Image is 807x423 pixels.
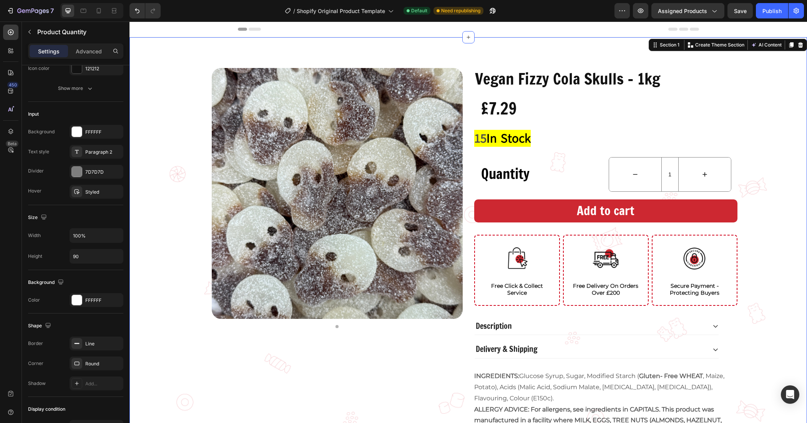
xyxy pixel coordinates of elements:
button: increment [549,136,601,170]
div: Round [85,360,121,367]
div: Background [28,277,65,288]
div: Publish [762,7,782,15]
div: Size [28,212,48,223]
div: Border [28,340,43,347]
div: 7D7D7D [85,169,121,176]
div: Color [28,297,40,304]
div: Text style [28,148,49,155]
div: Show more [58,85,94,92]
p: Glucose Syrup, Sugar, Modified Starch ( , Maize, Potato), Acids (Malic Acid, Sodium Malate, [MEDI... [345,351,595,380]
span: Delivery & Shipping [346,322,408,333]
div: Section 1 [529,20,551,27]
span: Save [734,8,747,14]
div: Background [28,128,55,135]
p: Product Quantity [37,27,120,36]
p: Settings [38,47,60,55]
mark: In Stock [345,108,401,125]
button: Dot [206,304,209,307]
iframe: Design area [130,22,807,423]
div: Open Intercom Messenger [781,385,799,404]
div: Hover [28,187,42,194]
div: Divider [28,168,44,174]
div: Add to cart [447,181,505,197]
button: Save [727,3,753,18]
span: 15 [345,108,357,125]
div: Beta [6,141,18,147]
div: Line [85,340,121,347]
div: £7.29 [351,76,602,98]
span: Assigned Products [658,7,707,15]
span: Description [346,299,382,310]
div: Input [28,111,39,118]
button: Show more [28,81,123,95]
div: Corner [28,360,43,367]
h2: Free Click & Collect Service [353,260,422,275]
div: 450 [7,82,18,88]
button: 7 [3,3,57,18]
div: Add... [85,380,121,387]
button: decrement [480,136,532,170]
button: Assigned Products [651,3,724,18]
button: Publish [756,3,788,18]
div: Quantity [351,139,473,166]
div: Undo/Redo [130,3,161,18]
span: Default [411,7,427,14]
strong: Gluten- Free WHEAT [510,351,573,358]
div: 121212 [85,65,121,72]
div: Styled [85,189,121,196]
div: Width [28,232,41,239]
h1: Vegan Fizzy Cola Skulls - 1kg [345,46,608,68]
span: Shopify Original Product Template [297,7,385,15]
img: gempages_553068501309326464-11f64ee3-653e-4361-bc97-18f4b1d7cb45.png [461,222,492,252]
button: AI Content [620,19,654,28]
div: Display condition [28,406,65,413]
h2: Secure Payment - Protecting Buyers [531,260,599,275]
p: Create Theme Section [566,20,615,27]
input: Auto [70,249,123,263]
img: gempages_553068501309326464-3ed78877-2a45-4fdc-a60a-d4fd1eed2bf6.png [372,222,403,252]
p: Advanced [76,47,102,55]
div: Shape [28,321,53,331]
div: Shadow [28,380,46,387]
b: INGREDIENTS: [345,351,390,358]
span: Need republishing [441,7,480,14]
div: FFFFFF [85,129,121,136]
input: quantity [532,136,549,170]
button: Add to cart [345,178,608,201]
span: / [293,7,295,15]
div: Height [28,253,42,260]
b: ALLERGY ADVICE: [345,384,400,391]
div: FFFFFF [85,297,121,304]
img: gempages_553068501309326464-b6ba1810-c459-4dd0-ad59-4aadf14a6894.png [550,222,580,252]
div: Icon color [28,65,50,72]
p: 7 [50,6,54,15]
input: Auto [70,229,123,242]
div: Paragraph 2 [85,149,121,156]
h2: Free Delivery On Orders Over £200 [442,260,511,275]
